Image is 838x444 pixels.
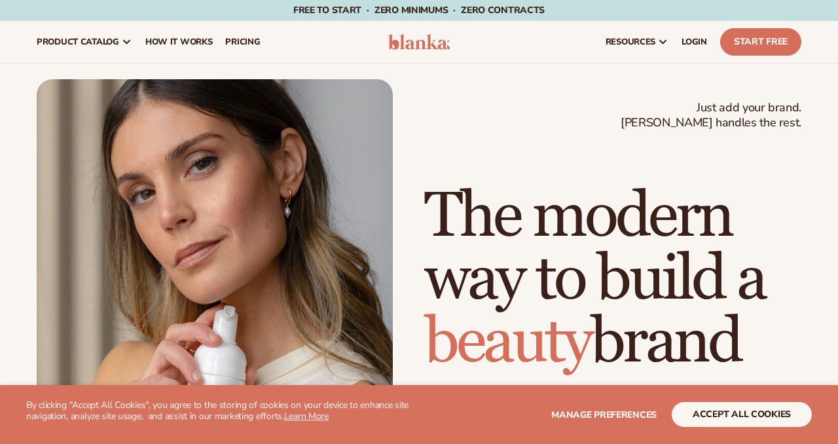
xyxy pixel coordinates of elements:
[606,37,655,47] span: resources
[424,185,801,374] h1: The modern way to build a brand
[720,28,801,56] a: Start Free
[551,402,657,427] button: Manage preferences
[599,21,675,63] a: resources
[675,21,714,63] a: LOGIN
[37,37,119,47] span: product catalog
[682,37,707,47] span: LOGIN
[30,21,139,63] a: product catalog
[388,34,450,50] img: logo
[145,37,213,47] span: How It Works
[424,304,591,380] span: beauty
[139,21,219,63] a: How It Works
[551,409,657,421] span: Manage preferences
[225,37,260,47] span: pricing
[219,21,266,63] a: pricing
[284,410,329,422] a: Learn More
[672,402,812,427] button: accept all cookies
[293,4,545,16] span: Free to start · ZERO minimums · ZERO contracts
[621,100,801,131] span: Just add your brand. [PERSON_NAME] handles the rest.
[26,400,419,422] p: By clicking "Accept All Cookies", you agree to the storing of cookies on your device to enhance s...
